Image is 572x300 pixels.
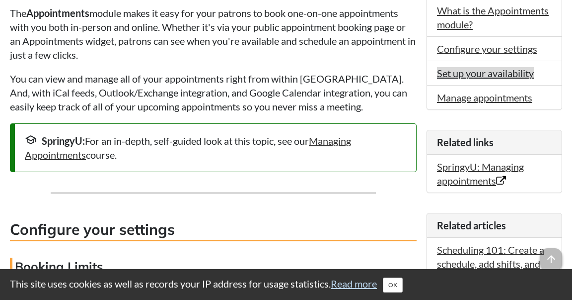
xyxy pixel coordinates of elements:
[331,278,377,290] a: Read more
[540,249,562,261] a: arrow_upward
[26,7,89,19] strong: Appointments
[437,244,547,284] a: Scheduling 101: Create a schedule, add shifts, and manage staff assignments
[42,135,85,147] strong: SpringyU:
[25,134,406,162] div: For an in-depth, self-guided look at this topic, see our course.
[10,258,417,275] h4: Booking Limits
[25,134,37,146] span: school
[10,219,417,241] h3: Configure your settings
[437,219,506,231] span: Related articles
[10,72,417,113] p: You can view and manage all of your appointments right from within [GEOGRAPHIC_DATA]. And, with i...
[437,4,549,30] a: What is the Appointments module?
[437,67,534,79] a: Set up your availability
[437,161,524,187] a: SpringyU: Managing appointments
[383,278,403,293] button: Close
[540,248,562,270] span: arrow_upward
[437,92,532,103] a: Manage appointments
[437,136,494,148] span: Related links
[437,43,537,55] a: Configure your settings
[10,6,417,62] p: The module makes it easy for your patrons to book one-on-one appointments with you both in-person...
